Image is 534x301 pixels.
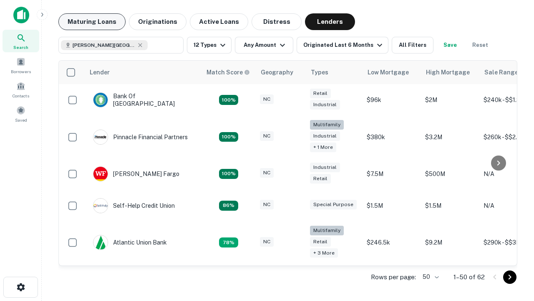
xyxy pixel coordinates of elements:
[363,84,421,116] td: $96k
[426,67,470,77] div: High Mortgage
[437,37,463,54] button: Save your search to get updates of matches that match your search criteria.
[93,130,188,145] div: Pinnacle Financial Partners
[305,13,355,30] button: Lenders
[93,92,193,107] div: Bank Of [GEOGRAPHIC_DATA]
[13,7,29,23] img: capitalize-icon.png
[368,67,409,77] div: Low Mortgage
[93,235,108,250] img: picture
[310,131,340,141] div: Industrial
[310,248,338,258] div: + 3 more
[310,174,331,184] div: Retail
[467,37,494,54] button: Reset
[421,84,479,116] td: $2M
[310,163,340,172] div: Industrial
[310,120,344,130] div: Multifamily
[311,67,328,77] div: Types
[252,13,302,30] button: Distress
[453,272,485,282] p: 1–50 of 62
[3,78,39,101] a: Contacts
[492,234,534,274] iframe: Chat Widget
[93,199,108,213] img: picture
[303,40,385,50] div: Originated Last 6 Months
[421,61,479,84] th: High Mortgage
[260,131,274,141] div: NC
[219,169,238,179] div: Matching Properties: 14, hasApolloMatch: undefined
[421,116,479,158] td: $3.2M
[73,41,135,49] span: [PERSON_NAME][GEOGRAPHIC_DATA], [GEOGRAPHIC_DATA]
[363,61,421,84] th: Low Mortgage
[93,166,179,181] div: [PERSON_NAME] Fargo
[310,89,331,98] div: Retail
[13,92,29,99] span: Contacts
[484,67,518,77] div: Sale Range
[421,158,479,190] td: $500M
[129,13,186,30] button: Originations
[190,13,248,30] button: Active Loans
[310,100,340,110] div: Industrial
[93,167,108,181] img: picture
[310,237,331,247] div: Retail
[90,67,110,77] div: Lender
[58,13,126,30] button: Maturing Loans
[93,198,175,213] div: Self-help Credit Union
[310,143,336,152] div: + 1 more
[306,61,363,84] th: Types
[219,95,238,105] div: Matching Properties: 14, hasApolloMatch: undefined
[202,61,256,84] th: Capitalize uses an advanced AI algorithm to match your search with the best lender. The match sco...
[503,270,516,284] button: Go to next page
[93,130,108,144] img: picture
[235,37,293,54] button: Any Amount
[363,222,421,264] td: $246.5k
[93,93,108,107] img: picture
[310,226,344,235] div: Multifamily
[11,68,31,75] span: Borrowers
[260,94,274,104] div: NC
[363,158,421,190] td: $7.5M
[260,200,274,209] div: NC
[219,132,238,142] div: Matching Properties: 23, hasApolloMatch: undefined
[310,200,357,209] div: Special Purpose
[3,102,39,125] a: Saved
[363,190,421,222] td: $1.5M
[219,237,238,247] div: Matching Properties: 10, hasApolloMatch: undefined
[421,190,479,222] td: $1.5M
[207,68,248,77] h6: Match Score
[13,44,28,51] span: Search
[207,68,250,77] div: Capitalize uses an advanced AI algorithm to match your search with the best lender. The match sco...
[297,37,388,54] button: Originated Last 6 Months
[421,222,479,264] td: $9.2M
[15,117,27,123] span: Saved
[260,168,274,178] div: NC
[85,61,202,84] th: Lender
[419,271,440,283] div: 50
[187,37,232,54] button: 12 Types
[256,61,306,84] th: Geography
[3,54,39,77] a: Borrowers
[219,201,238,211] div: Matching Properties: 11, hasApolloMatch: undefined
[392,37,433,54] button: All Filters
[371,272,416,282] p: Rows per page:
[363,116,421,158] td: $380k
[93,235,167,250] div: Atlantic Union Bank
[260,237,274,247] div: NC
[3,30,39,52] a: Search
[261,67,293,77] div: Geography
